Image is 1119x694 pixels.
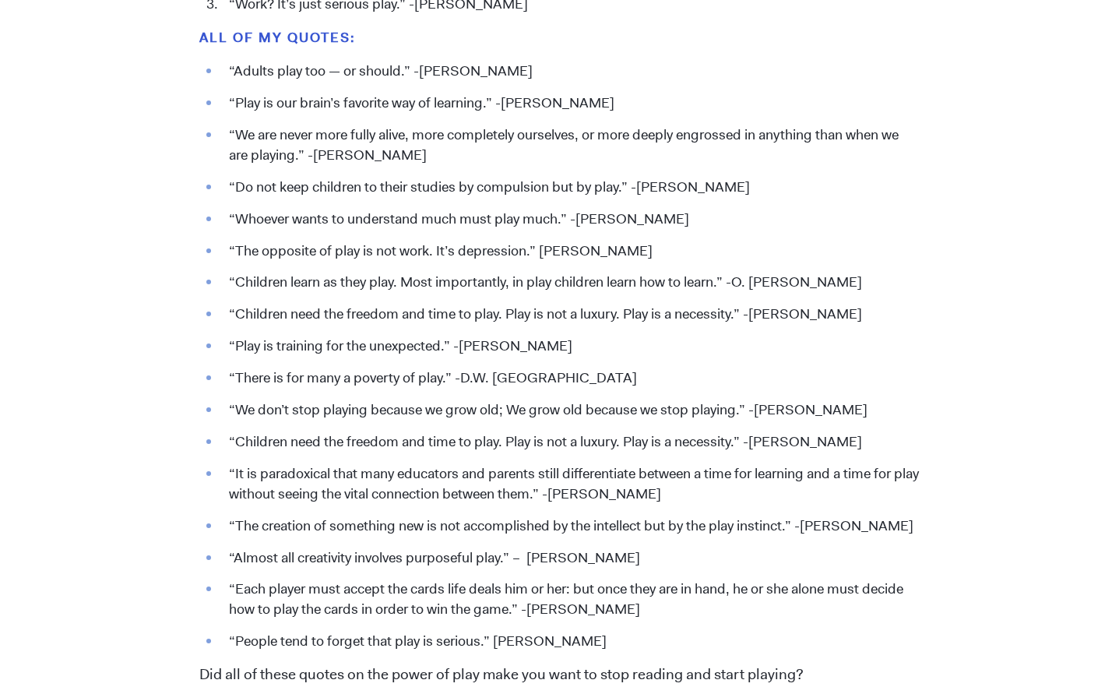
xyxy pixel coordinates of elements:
p: Did all of these quotes on the power of play make you want to stop reading and start playing? [199,664,920,685]
li: “We don’t stop playing because we grow old; We grow old because we stop playing.” -[PERSON_NAME] [221,400,920,421]
li: “The opposite of play is not work. It’s depression.” [PERSON_NAME] [221,241,920,262]
li: “Children need the freedom and time to play. Play is not a luxury. Play is a necessity.” -[PERSON... [221,432,920,453]
li: “The creation of something new is not accomplished by the intellect but by the play instinct.” -[... [221,516,920,537]
li: “It is paradoxical that many educators and parents still differentiate between a time for learnin... [221,464,920,505]
li: “Adults play too — or should.” -[PERSON_NAME] [221,62,920,82]
li: “Children learn as they play. Most importantly, in play children learn how to learn.” -O. [PERSON... [221,273,920,293]
li: “Almost all creativity involves purposeful play.” – [PERSON_NAME] [221,548,920,569]
li: “Each player must accept the cards life deals him or her: but once they are in hand, he or she al... [221,580,920,620]
li: “Play is training for the unexpected.” -[PERSON_NAME] [221,336,920,357]
li: “We are never more fully alive, more completely ourselves, or more deeply engrossed in anything t... [221,125,920,166]
li: “Do not keep children to their studies by compulsion but by play.” -[PERSON_NAME] [221,178,920,198]
li: “There is for many a poverty of play.” -D.W. [GEOGRAPHIC_DATA] [221,368,920,389]
li: “Children need the freedom and time to play. Play is not a luxury. Play is a necessity.” -[PERSON... [221,305,920,325]
li: “Play is our brain’s favorite way of learning.” -[PERSON_NAME] [221,93,920,114]
li: “Whoever wants to understand much must play much.” -[PERSON_NAME] [221,210,920,230]
strong: All of my QUOTES: [199,29,356,46]
li: “People tend to forget that play is serious.” [PERSON_NAME] [221,632,920,652]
